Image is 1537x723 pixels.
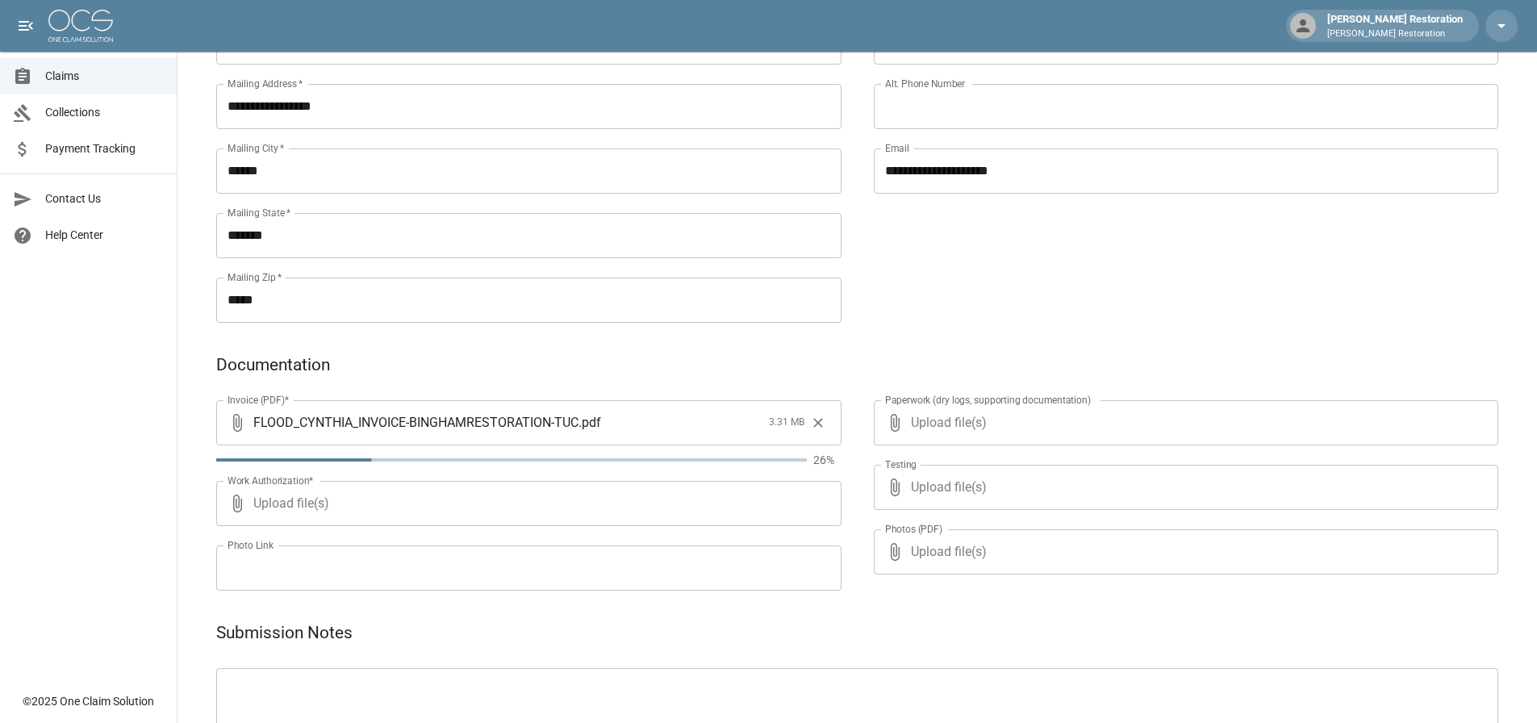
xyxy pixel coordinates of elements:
[228,141,285,155] label: Mailing City
[1327,27,1463,41] p: [PERSON_NAME] Restoration
[911,465,1456,510] span: Upload file(s)
[813,452,842,468] p: 26%
[885,393,1091,407] label: Paperwork (dry logs, supporting documentation)
[253,481,798,526] span: Upload file(s)
[23,693,154,709] div: © 2025 One Claim Solution
[911,400,1456,445] span: Upload file(s)
[228,474,314,487] label: Work Authorization*
[885,77,965,90] label: Alt. Phone Number
[228,206,290,219] label: Mailing State
[45,68,164,85] span: Claims
[1321,11,1469,40] div: [PERSON_NAME] Restoration
[911,529,1456,575] span: Upload file(s)
[885,522,942,536] label: Photos (PDF)
[10,10,42,42] button: open drawer
[578,413,601,432] span: . pdf
[885,141,909,155] label: Email
[806,411,830,435] button: Clear
[228,538,274,552] label: Photo Link
[45,190,164,207] span: Contact Us
[228,270,282,284] label: Mailing Zip
[228,393,290,407] label: Invoice (PDF)*
[885,458,917,471] label: Testing
[228,77,303,90] label: Mailing Address
[48,10,113,42] img: ocs-logo-white-transparent.png
[45,227,164,244] span: Help Center
[769,415,804,431] span: 3.31 MB
[45,140,164,157] span: Payment Tracking
[253,413,578,432] span: FLOOD_CYNTHIA_INVOICE-BINGHAMRESTORATION-TUC
[45,104,164,121] span: Collections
